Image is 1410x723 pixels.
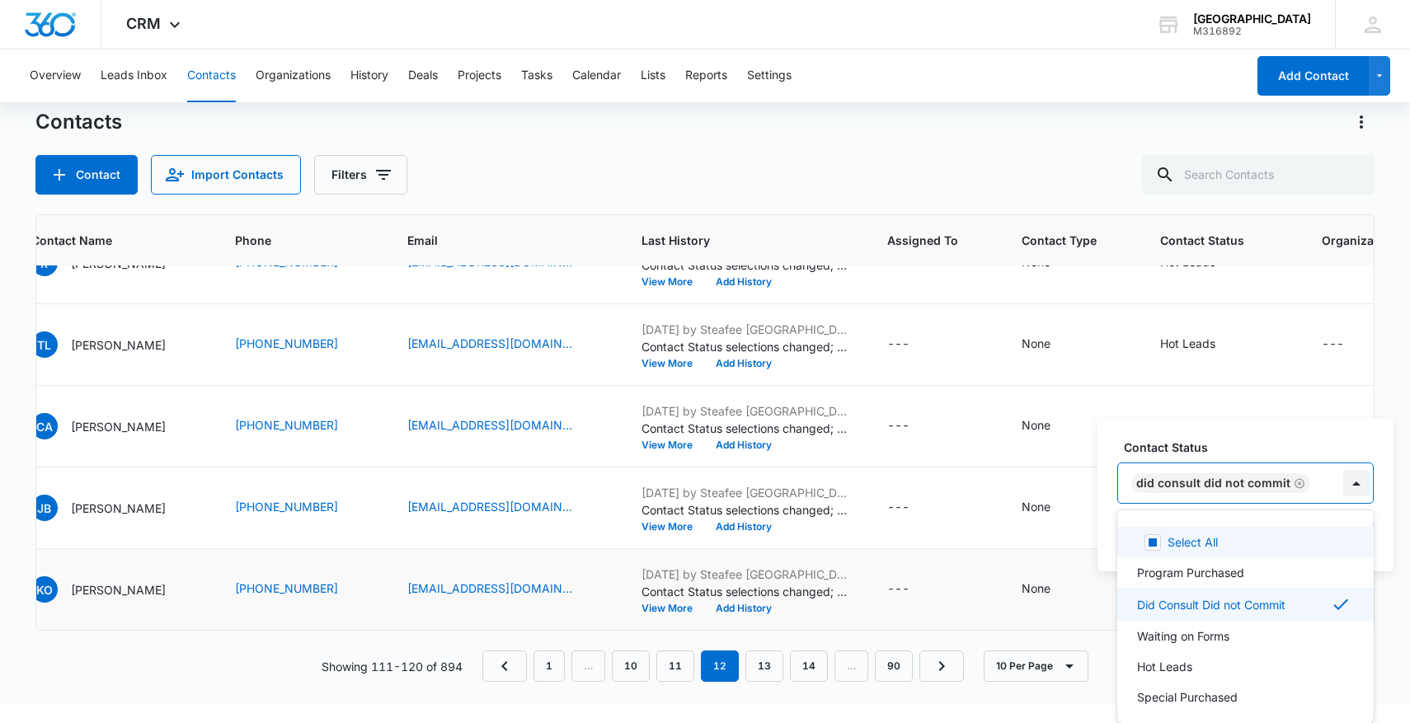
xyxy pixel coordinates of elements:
p: Contact Status selections changed; None was removed and Hot Leads was added. [642,420,848,437]
a: Page 90 [875,650,913,682]
div: Contact Type - None - Select to Edit Field [1022,416,1080,436]
div: account id [1193,26,1311,37]
span: Last History [642,232,824,249]
div: --- [887,335,909,354]
div: --- [887,498,909,518]
span: Organization [1322,232,1396,249]
button: Reports [685,49,727,102]
p: Contact Status selections changed; None was removed and Waiting on Forms was added. [642,583,848,600]
a: [PHONE_NUMBER] [235,580,338,597]
button: Actions [1348,109,1375,135]
button: Add History [704,277,783,287]
a: Page 10 [612,650,650,682]
a: Next Page [919,650,964,682]
span: JB [31,495,58,521]
div: None [1022,498,1050,515]
nav: Pagination [482,650,964,682]
button: Deals [408,49,438,102]
p: Contact Status selections changed; None was removed and Hot Leads was added. [642,501,848,519]
div: None [1022,416,1050,434]
a: Page 1 [533,650,565,682]
button: View More [642,440,704,450]
div: Phone - +19512406130 - Select to Edit Field [235,580,368,599]
p: Waiting on Forms [1137,627,1229,645]
a: [PHONE_NUMBER] [235,416,338,434]
a: [EMAIL_ADDRESS][DOMAIN_NAME] [407,580,572,597]
button: Tasks [521,49,552,102]
div: Contact Type - None - Select to Edit Field [1022,580,1080,599]
p: [DATE] by Steafee [GEOGRAPHIC_DATA] [642,566,848,583]
div: Contact Name - Jennifer B - Select to Edit Field [31,495,195,521]
button: Organizations [256,49,331,102]
div: None [1022,335,1050,352]
a: Page 11 [656,650,694,682]
span: CA [31,413,58,439]
button: Add History [704,522,783,532]
div: Contact Type - None - Select to Edit Field [1022,335,1080,354]
div: account name [1193,12,1311,26]
p: [DATE] by Steafee [GEOGRAPHIC_DATA] [642,402,848,420]
button: View More [642,603,704,613]
div: Contact Name - Keilia Ortiz - Select to Edit Field [31,576,195,603]
button: History [350,49,388,102]
div: Hot Leads [1160,416,1215,434]
div: Email - Jtlafountaine@gmail.com - Select to Edit Field [407,335,602,354]
div: Contact Status - Hot Leads - Select to Edit Field [1160,416,1245,436]
a: Previous Page [482,650,527,682]
label: Contact Status [1124,439,1380,456]
div: Contact Name - Tracey Lafountaine - Select to Edit Field [31,331,195,358]
button: Leads Inbox [101,49,167,102]
a: [PHONE_NUMBER] [235,498,338,515]
span: Contact Status [1160,232,1258,249]
p: Program Purchased [1137,564,1244,581]
p: [PERSON_NAME] [71,500,166,517]
p: Special Purchased [1137,688,1238,706]
button: Add Contact [35,155,138,195]
button: Lists [641,49,665,102]
a: Page 14 [790,650,828,682]
div: Organization - - Select to Edit Field [1322,335,1374,354]
button: Projects [458,49,501,102]
div: Phone - +19099179375 - Select to Edit Field [235,416,368,436]
span: Assigned To [887,232,958,249]
div: None [1022,580,1050,597]
a: [EMAIL_ADDRESS][DOMAIN_NAME] [407,498,572,515]
p: Hot Leads [1137,658,1192,675]
div: Assigned To - - Select to Edit Field [887,335,939,354]
div: Contact Type - None - Select to Edit Field [1022,498,1080,518]
div: Email - baldwingirls24@gmail.com - Select to Edit Field [407,498,602,518]
span: TL [31,331,58,358]
a: [PHONE_NUMBER] [235,335,338,352]
a: [EMAIL_ADDRESS][DOMAIN_NAME] [407,416,572,434]
p: [DATE] by Steafee [GEOGRAPHIC_DATA] [642,321,848,338]
span: Contact Name [31,232,172,249]
div: --- [887,580,909,599]
button: Contacts [187,49,236,102]
span: Phone [235,232,344,249]
div: Assigned To - - Select to Edit Field [887,580,939,599]
button: Settings [747,49,792,102]
div: Email - keiliaortiz16@gmail.com - Select to Edit Field [407,580,602,599]
button: View More [642,522,704,532]
div: Contact Name - Christie Ann - Select to Edit Field [31,413,195,439]
p: [PERSON_NAME] [71,336,166,354]
button: Add History [704,359,783,369]
div: Remove Did Consult Did not Commit [1290,477,1305,489]
div: Phone - +15124708523 - Select to Edit Field [235,335,368,354]
button: View More [642,277,704,287]
div: --- [887,416,909,436]
div: Assigned To - - Select to Edit Field [887,416,939,436]
p: Contact Status selections changed; None was removed and Hot Leads was added. [642,338,848,355]
button: 10 Per Page [984,650,1088,682]
p: [DATE] by Steafee [GEOGRAPHIC_DATA] [642,484,848,501]
input: Search Contacts [1142,155,1375,195]
button: Import Contacts [151,155,301,195]
button: Overview [30,49,81,102]
button: Calendar [572,49,621,102]
p: Select All [1168,533,1218,551]
div: Email - christiejoines@gmail.com - Select to Edit Field [407,416,602,436]
div: Contact Status - Hot Leads - Select to Edit Field [1160,335,1245,354]
button: View More [642,359,704,369]
div: Did Consult Did not Commit [1136,477,1290,489]
p: Did Consult Did not Commit [1137,596,1285,613]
